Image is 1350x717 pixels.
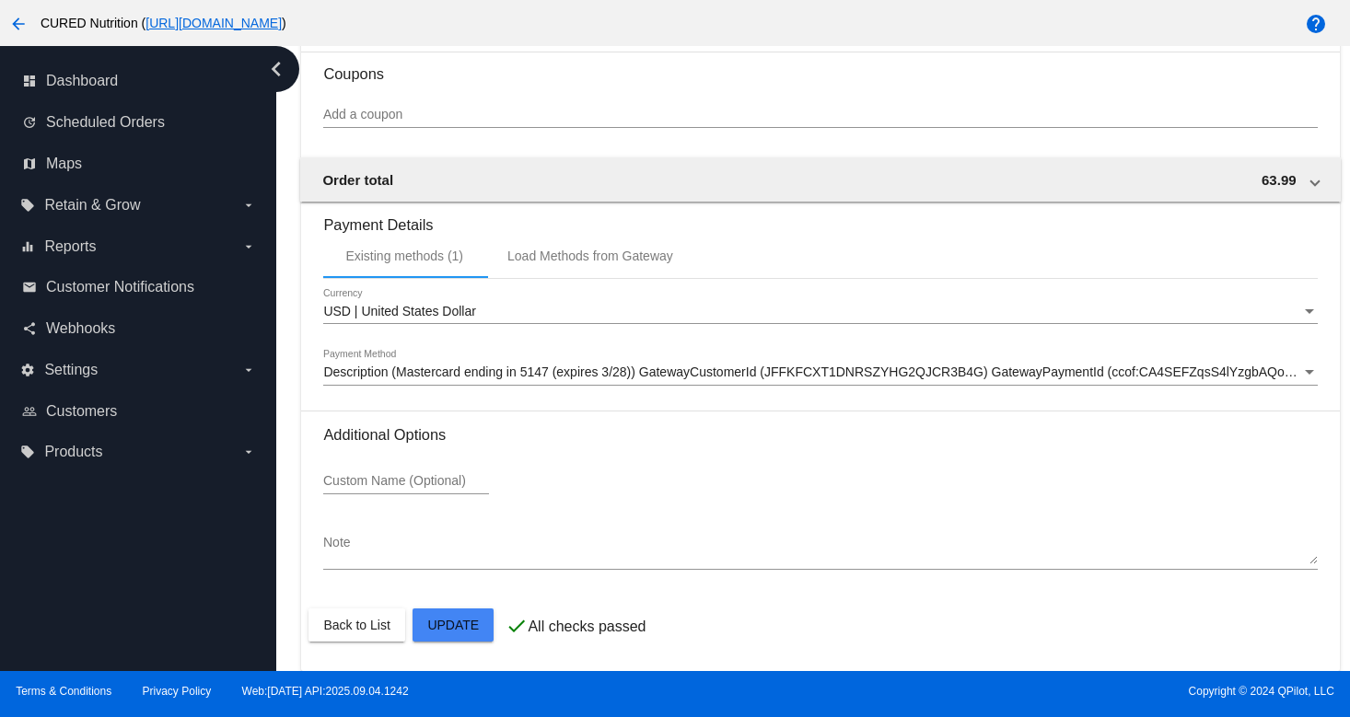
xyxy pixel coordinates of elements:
i: local_offer [20,198,35,213]
span: Reports [44,238,96,255]
a: update Scheduled Orders [22,108,256,137]
i: arrow_drop_down [241,445,256,459]
input: Custom Name (Optional) [323,474,489,489]
a: dashboard Dashboard [22,66,256,96]
mat-select: Payment Method [323,365,1317,380]
input: Add a coupon [323,108,1317,122]
span: Maps [46,156,82,172]
span: Dashboard [46,73,118,89]
div: Existing methods (1) [345,249,463,263]
a: people_outline Customers [22,397,256,426]
a: map Maps [22,149,256,179]
span: Scheduled Orders [46,114,165,131]
i: arrow_drop_down [241,239,256,254]
i: update [22,115,37,130]
p: All checks passed [528,619,646,635]
a: share Webhooks [22,314,256,343]
mat-select: Currency [323,305,1317,319]
span: Copyright © 2024 QPilot, LLC [691,685,1334,698]
span: Back to List [323,618,390,632]
span: Customers [46,403,117,420]
i: equalizer [20,239,35,254]
span: Settings [44,362,98,378]
span: Customer Notifications [46,279,194,295]
a: Web:[DATE] API:2025.09.04.1242 [242,685,409,698]
a: email Customer Notifications [22,272,256,302]
i: arrow_drop_down [241,198,256,213]
span: Webhooks [46,320,115,337]
span: 63.99 [1262,172,1297,188]
button: Update [413,608,494,642]
mat-icon: help [1305,13,1327,35]
h3: Coupons [323,52,1317,83]
a: Privacy Policy [143,685,212,698]
div: Load Methods from Gateway [507,249,673,263]
span: Order total [322,172,393,188]
h3: Payment Details [323,202,1317,234]
i: arrow_drop_down [241,363,256,377]
i: dashboard [22,74,37,88]
span: USD | United States Dollar [323,304,475,318]
a: Terms & Conditions [16,685,111,698]
i: local_offer [20,445,35,459]
i: email [22,280,37,295]
mat-icon: check [506,615,528,637]
mat-icon: arrow_back [7,13,29,35]
span: Retain & Grow [44,197,140,214]
i: people_outline [22,404,37,419]
h3: Additional Options [323,426,1317,444]
mat-expansion-panel-header: Order total 63.99 [300,157,1340,202]
i: map [22,156,37,171]
i: chevron_left [262,54,291,84]
span: Products [44,444,102,460]
span: CURED Nutrition ( ) [41,16,286,30]
span: Update [427,618,479,632]
i: settings [20,363,35,377]
a: [URL][DOMAIN_NAME] [145,16,282,30]
button: Back to List [308,608,404,642]
i: share [22,321,37,336]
